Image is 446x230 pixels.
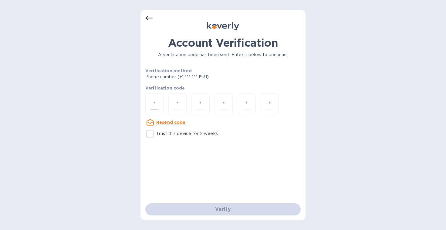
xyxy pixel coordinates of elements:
p: Trust this device for 2 weeks [156,130,218,137]
u: Resend code [156,120,186,125]
h1: Account Verification [145,36,301,49]
p: A verification code has been sent. Enter it below to continue. [145,52,301,58]
b: Verification method [145,68,192,73]
p: Verification code [145,85,301,91]
p: Phone number (+1 *** *** 1931) [145,74,255,80]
